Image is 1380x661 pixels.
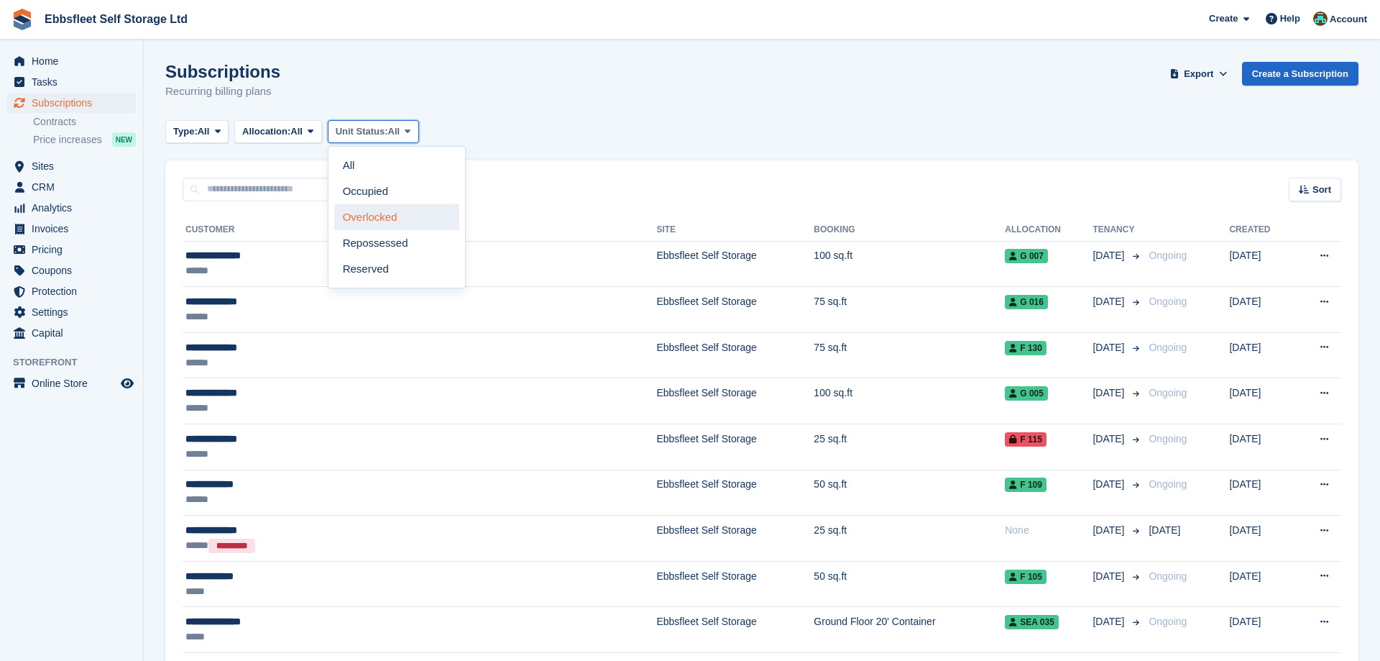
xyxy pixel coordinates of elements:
[1149,342,1187,353] span: Ongoing
[7,93,136,113] a: menu
[234,120,322,144] button: Allocation: All
[656,219,814,242] th: Site
[7,260,136,281] a: menu
[1005,295,1048,309] span: G 016
[7,219,136,239] a: menu
[32,51,118,71] span: Home
[198,124,210,139] span: All
[1229,424,1294,470] td: [DATE]
[32,156,118,176] span: Sites
[7,198,136,218] a: menu
[814,607,1005,653] td: Ground Floor 20' Container
[334,204,459,230] a: Overlocked
[814,470,1005,516] td: 50 sq.ft
[7,72,136,92] a: menu
[1005,432,1046,447] span: F 115
[7,240,136,260] a: menu
[814,241,1005,287] td: 100 sq.ft
[814,219,1005,242] th: Booking
[814,332,1005,378] td: 75 sq.ft
[32,72,118,92] span: Tasks
[7,373,136,393] a: menu
[32,93,118,113] span: Subscriptions
[119,375,136,392] a: Preview store
[328,120,419,144] button: Unit Status: All
[1149,387,1187,398] span: Ongoing
[11,9,33,30] img: stora-icon-8386f47178a22dfd0bd8f6a31ec36ba5ce8667c1dd55bd0f319d3a0aa187defe.svg
[7,323,136,343] a: menu
[1242,62,1358,86] a: Create a Subscription
[7,156,136,176] a: menu
[334,256,459,282] a: Reserved
[32,177,118,197] span: CRM
[32,219,118,239] span: Invoices
[656,378,814,424] td: Ebbsfleet Self Storage
[290,124,303,139] span: All
[334,152,459,178] a: All
[656,287,814,333] td: Ebbsfleet Self Storage
[1092,569,1127,584] span: [DATE]
[1092,477,1127,492] span: [DATE]
[656,241,814,287] td: Ebbsfleet Self Storage
[13,355,143,370] span: Storefront
[334,230,459,256] a: Repossessed
[1149,433,1187,445] span: Ongoing
[112,132,136,147] div: NEW
[1092,386,1127,401] span: [DATE]
[242,124,290,139] span: Allocation:
[1005,615,1059,629] span: SEA 035
[1313,12,1328,26] img: George Spring
[165,83,280,100] p: Recurring billing plans
[1005,386,1048,401] span: G 005
[7,281,136,301] a: menu
[1184,67,1213,81] span: Export
[1149,570,1187,582] span: Ongoing
[183,219,656,242] th: Customer
[1005,219,1092,242] th: Allocation
[32,240,118,260] span: Pricing
[1005,341,1046,355] span: F 130
[1229,470,1294,516] td: [DATE]
[1330,12,1367,27] span: Account
[656,332,814,378] td: Ebbsfleet Self Storage
[1092,340,1127,355] span: [DATE]
[33,132,136,147] a: Price increases NEW
[1149,524,1180,536] span: [DATE]
[814,516,1005,562] td: 25 sq.ft
[814,378,1005,424] td: 100 sq.ft
[32,260,118,281] span: Coupons
[334,178,459,204] a: Occupied
[1229,219,1294,242] th: Created
[1229,607,1294,653] td: [DATE]
[1092,523,1127,538] span: [DATE]
[32,323,118,343] span: Capital
[32,281,118,301] span: Protection
[39,7,193,31] a: Ebbsfleet Self Storage Ltd
[1149,250,1187,261] span: Ongoing
[33,115,136,129] a: Contracts
[814,424,1005,470] td: 25 sq.ft
[656,516,814,562] td: Ebbsfleet Self Storage
[7,302,136,322] a: menu
[1312,183,1331,197] span: Sort
[1229,287,1294,333] td: [DATE]
[1149,616,1187,627] span: Ongoing
[656,561,814,607] td: Ebbsfleet Self Storage
[1229,516,1294,562] td: [DATE]
[1280,12,1300,26] span: Help
[336,124,388,139] span: Unit Status:
[1229,241,1294,287] td: [DATE]
[1149,296,1187,307] span: Ongoing
[814,561,1005,607] td: 50 sq.ft
[1149,478,1187,490] span: Ongoing
[1167,62,1230,86] button: Export
[1229,561,1294,607] td: [DATE]
[1005,249,1048,263] span: G 007
[165,62,280,81] h1: Subscriptions
[656,470,814,516] td: Ebbsfleet Self Storage
[1092,248,1127,263] span: [DATE]
[33,133,102,147] span: Price increases
[1092,219,1143,242] th: Tenancy
[656,607,814,653] td: Ebbsfleet Self Storage
[388,124,400,139] span: All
